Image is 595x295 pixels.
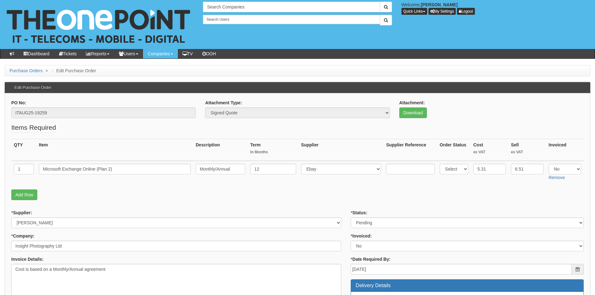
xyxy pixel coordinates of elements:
button: Quick Links [401,8,427,15]
label: Invoiced: [351,233,372,239]
label: Date Required By: [351,256,390,262]
small: ex VAT [473,150,506,155]
th: Sell [508,139,546,161]
a: Tickets [54,49,82,58]
th: Invoiced [546,139,584,161]
span: > [44,68,50,73]
th: Cost [471,139,508,161]
a: OOH [198,49,221,58]
li: Edit Purchase Order [51,68,96,74]
small: In Months [250,150,296,155]
div: Welcome, [397,2,595,15]
a: Reports [81,49,114,58]
small: ex VAT [511,150,544,155]
a: Users [114,49,143,58]
legend: Items Required [11,123,56,133]
a: Remove [549,175,565,180]
th: Order Status [437,139,471,161]
a: Dashboard [19,49,54,58]
input: Search Companies [203,2,380,12]
label: Status: [351,210,367,216]
th: QTY [11,139,36,161]
th: Supplier [299,139,384,161]
label: Attachment: [399,100,425,106]
label: Invoice Details: [11,256,44,262]
label: PO No: [11,100,26,106]
th: Item [36,139,193,161]
h3: Edit Purchase Order [11,82,55,93]
a: Companies [143,49,178,58]
a: Add Row [11,189,37,200]
label: Company: [11,233,35,239]
a: Purchase Orders [9,68,43,73]
label: Supplier: [11,210,32,216]
label: Attachment Type: [205,100,242,106]
input: Search Users [203,15,380,24]
a: Logout [457,8,475,15]
th: Term [248,139,299,161]
th: Supplier Reference [384,139,437,161]
b: [PERSON_NAME] [421,2,458,7]
a: My Settings [428,8,456,15]
a: Download [399,107,427,118]
h3: Delivery Details [356,283,579,288]
a: TV [178,49,198,58]
th: Description [193,139,248,161]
